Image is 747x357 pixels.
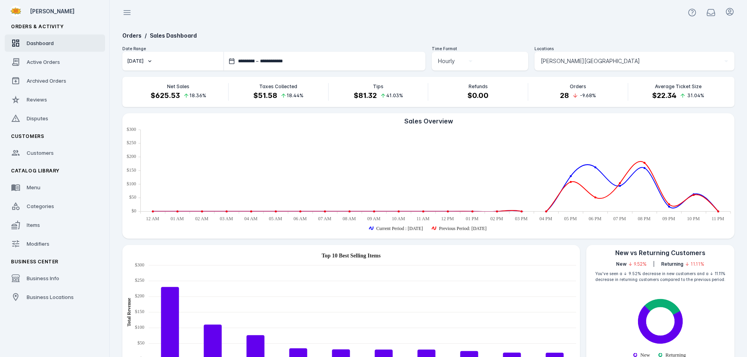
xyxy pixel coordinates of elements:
button: [DATE] [122,52,224,71]
text: 03 AM [220,216,233,221]
ellipse: Tue Sep 23 2025 14:00:00 GMT-0500 (Central Daylight Time): 0, Previous Period: Sep 16 [496,211,498,212]
ejs-chart: . Syncfusion interactive chart. [122,126,734,239]
a: Modifiers [5,235,105,252]
text: $100 [135,324,144,330]
text: Current Period : [DATE] [376,226,423,231]
text: 02 PM [490,216,503,221]
span: [PERSON_NAME][GEOGRAPHIC_DATA] [541,56,640,66]
p: Taxes Collected [259,83,297,90]
span: 18.36% [189,92,206,99]
ellipse: Tue Sep 23 2025 19:00:00 GMT-0500 (Central Daylight Time): 104, Previous Period: Sep 16 [619,183,620,184]
text: 04 PM [540,216,553,221]
ellipse: Tue Sep 23 2025 05:00:00 GMT-0500 (Central Daylight Time): 0, Previous Period: Sep 16 [275,211,276,212]
p: Orders [570,83,586,90]
text: $100 [127,181,136,187]
span: Categories [27,203,54,209]
span: Reviews [27,96,47,103]
text: $150 [135,309,144,314]
text: $150 [127,167,136,173]
span: Catalog Library [11,168,60,174]
text: $300 [127,127,136,132]
a: Business Info [5,270,105,287]
ellipse: Tue Sep 23 2025 02:00:00 GMT-0500 (Central Daylight Time): 0, Previous Period: Sep 16 [202,211,203,212]
span: ↓ 9.52% [628,261,647,268]
a: Sales Dashboard [150,32,197,39]
span: Disputes [27,115,48,121]
path: Returning: 29.63%. Fulfillment Type Stats [645,299,680,314]
span: 41.03% [386,92,403,99]
span: ↓ 11.11% [685,261,704,268]
span: Modifiers [27,241,49,247]
span: – [256,58,258,65]
a: Archived Orders [5,72,105,89]
span: New [616,261,627,268]
text: 08 PM [638,216,651,221]
text: 03 PM [515,216,528,221]
span: / [145,32,147,39]
text: 04 AM [244,216,258,221]
div: New vs Returning Customers [586,248,734,257]
h4: $625.53 [151,90,180,101]
span: Customers [11,133,44,139]
ellipse: Tue Sep 23 2025 06:00:00 GMT-0500 (Central Daylight Time): 0, Previous Period: Sep 16 [300,211,301,212]
path: New: 70.37%. Fulfillment Type Stats [638,306,682,344]
text: 06 AM [293,216,307,221]
ellipse: Tue Sep 23 2025 08:00:00 GMT-0500 (Central Daylight Time): 0, Previous Period: Sep 16 [349,211,350,212]
ellipse: Tue Sep 23 2025 15:00:00 GMT-0500 (Central Daylight Time): 0, Previous Period: Sep 16 [521,211,522,212]
ellipse: Tue Sep 23 2025 10:00:00 GMT-0500 (Central Daylight Time): 0, Previous Period: Sep 16 [398,211,399,212]
text: Total Revenue [126,297,132,326]
span: -9.68% [580,92,596,99]
text: $0 [132,208,136,214]
ellipse: Tue Sep 23 2025 22:00:00 GMT-0500 (Central Daylight Time): 60.33, Previous Period: Sep 16 [693,194,694,196]
a: Reviews [5,91,105,108]
ellipse: Tue Sep 23 2025 04:00:00 GMT-0500 (Central Daylight Time): 0, Previous Period: Sep 16 [251,211,252,212]
div: [PERSON_NAME] [30,7,102,15]
span: Orders & Activity [11,24,64,29]
p: Refunds [469,83,488,90]
a: Customers [5,144,105,161]
text: $250 [135,277,144,283]
text: 11 AM [416,216,430,221]
text: 08 AM [343,216,356,221]
a: Disputes [5,110,105,127]
h4: $0.00 [467,90,489,101]
span: 31.04% [687,92,704,99]
ellipse: Tue Sep 23 2025 13:00:00 GMT-0500 (Central Daylight Time): 0, Previous Period: Sep 16 [472,211,473,212]
ellipse: Tue Sep 23 2025 01:00:00 GMT-0500 (Central Daylight Time): 0, Previous Period: Sep 16 [177,211,178,212]
text: 01 AM [171,216,184,221]
h4: $81.32 [354,90,377,101]
ellipse: Tue Sep 23 2025 16:00:00 GMT-0500 (Central Daylight Time): 0, Previous Period: Sep 16 [545,211,547,212]
span: Hourly [438,56,455,66]
a: Categories [5,198,105,215]
text: Top 10 Best Selling Items [322,253,381,259]
ellipse: Tue Sep 23 2025 18:00:00 GMT-0500 (Central Daylight Time): 51.43, Previous Period: Sep 16 [595,197,596,198]
text: $250 [127,140,136,145]
text: 09 PM [662,216,675,221]
ellipse: Tue Sep 23 2025 00:00:00 GMT-0500 (Central Daylight Time): 0, Previous Period: Sep 16 [152,211,153,212]
text: $300 [135,262,144,268]
a: Menu [5,179,105,196]
ellipse: Tue Sep 23 2025 23:00:00 GMT-0500 (Central Daylight Time): 0, Previous Period: Sep 16 [718,211,719,212]
text: 07 AM [318,216,331,221]
text: 06 PM [589,216,602,221]
a: Orders [122,32,142,39]
span: Menu [27,184,40,190]
a: Active Orders [5,53,105,71]
ellipse: Tue Sep 23 2025 21:00:00 GMT-0500 (Central Daylight Time): 26.25, Previous Period: Sep 16 [669,204,670,205]
ellipse: Tue Sep 23 2025 12:00:00 GMT-0500 (Central Daylight Time): 0, Previous Period: Sep 16 [447,211,449,212]
ellipse: Tue Sep 23 2025 11:00:00 GMT-0500 (Central Daylight Time): 0, Previous Period: Sep 16 [423,211,424,212]
text: 10 AM [392,216,405,221]
span: Customers [27,150,54,156]
a: Business Locations [5,288,105,306]
p: Average Ticket Size [655,83,702,90]
text: 02 AM [195,216,209,221]
h4: $22.34 [652,90,676,101]
span: Business Locations [27,294,74,300]
a: Items [5,216,105,234]
p: Tips [373,83,383,90]
text: $50 [129,194,136,200]
ellipse: Tue Sep 23 2025 22:00:00 GMT-0500 (Central Daylight Time): 62.86, Current Period : Sep 23 [693,194,694,195]
p: Net Sales [167,83,189,90]
div: Sales Overview [122,116,734,126]
text: Previous Period: [DATE] [439,226,487,231]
